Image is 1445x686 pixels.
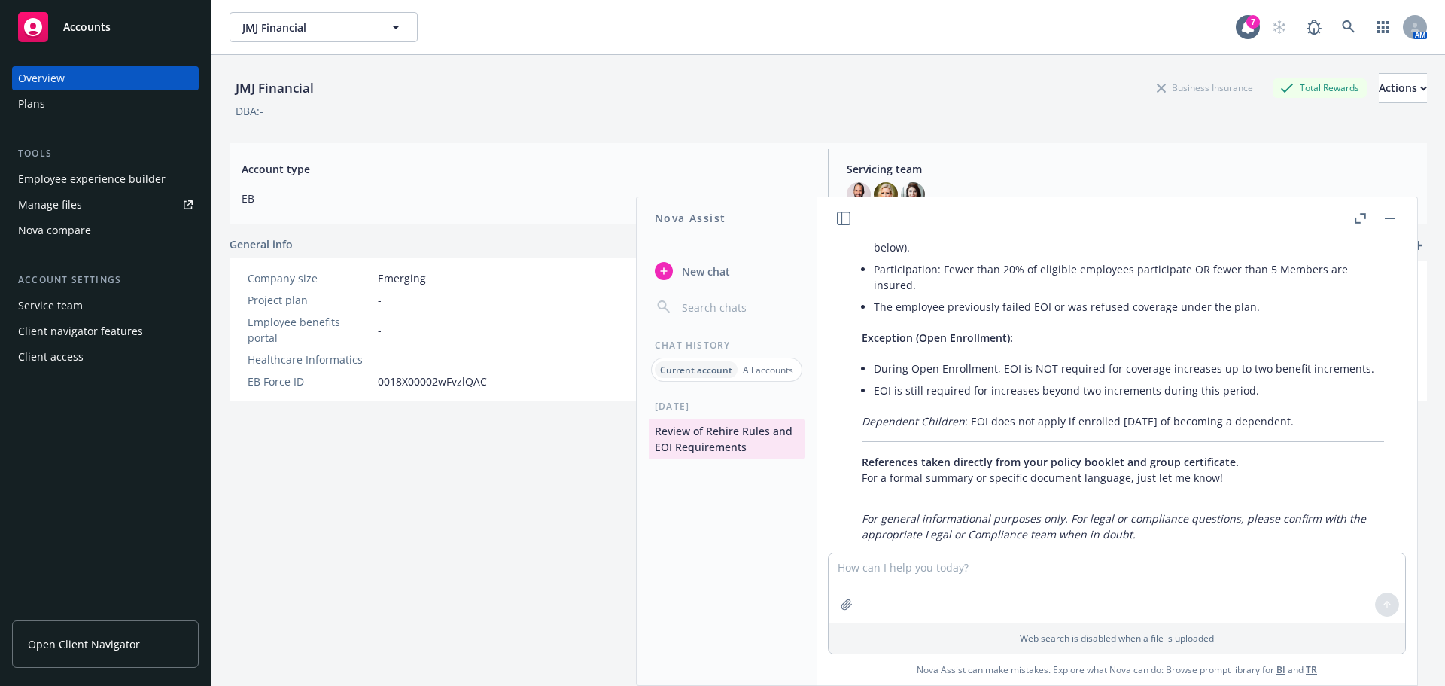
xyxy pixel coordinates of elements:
[862,455,1239,469] span: References taken directly from your policy booklet and group certificate.
[1334,12,1364,42] a: Search
[637,400,817,413] div: [DATE]
[1273,78,1367,97] div: Total Rewards
[917,654,1317,685] span: Nova Assist can make mistakes. Explore what Nova can do: Browse prompt library for and
[12,193,199,217] a: Manage files
[18,167,166,191] div: Employee experience builder
[743,364,793,377] p: All accounts
[649,258,805,285] button: New chat
[18,319,143,343] div: Client navigator features
[18,345,84,369] div: Client access
[12,273,199,288] div: Account settings
[12,294,199,318] a: Service team
[12,218,199,242] a: Nova compare
[248,314,372,346] div: Employee benefits portal
[1379,74,1427,102] div: Actions
[12,167,199,191] a: Employee experience builder
[649,419,805,459] button: Review of Rehire Rules and EOI Requirements
[637,339,817,352] div: Chat History
[18,218,91,242] div: Nova compare
[1368,12,1398,42] a: Switch app
[230,78,320,98] div: JMJ Financial
[248,270,372,286] div: Company size
[242,20,373,35] span: JMJ Financial
[28,636,140,652] span: Open Client Navigator
[862,413,1384,429] p: : EOI does not apply if enrolled [DATE] of becoming a dependent.
[862,414,965,428] em: Dependent Children
[378,292,382,308] span: -
[242,161,810,177] span: Account type
[1264,12,1294,42] a: Start snowing
[248,352,372,367] div: Healthcare Informatics
[12,319,199,343] a: Client navigator features
[378,352,382,367] span: -
[1246,15,1260,29] div: 7
[847,161,1415,177] span: Servicing team
[874,182,898,206] img: photo
[874,358,1384,380] li: During Open Enrollment, EOI is NOT required for coverage increases up to two benefit increments.
[838,632,1396,645] p: Web search is disabled when a file is uploaded
[1299,12,1329,42] a: Report a Bug
[18,92,45,116] div: Plans
[242,191,810,206] span: EB
[655,210,726,226] h1: Nova Assist
[12,345,199,369] a: Client access
[874,296,1384,318] li: The employee previously failed EOI or was refused coverage under the plan.
[1379,73,1427,103] button: Actions
[874,258,1384,296] li: Participation: Fewer than 20% of eligible employees participate OR fewer than 5 Members are insured.
[847,182,871,206] img: photo
[18,66,65,90] div: Overview
[18,294,83,318] div: Service team
[1306,663,1317,676] a: TR
[248,292,372,308] div: Project plan
[679,264,730,279] span: New chat
[18,193,82,217] div: Manage files
[862,454,1384,486] p: For a formal summary or specific document language, just let me know!
[230,236,293,252] span: General info
[862,511,1366,541] em: For general informational purposes only. For legal or compliance questions, please confirm with t...
[1276,663,1285,676] a: BI
[12,92,199,116] a: Plans
[679,297,799,318] input: Search chats
[1149,78,1261,97] div: Business Insurance
[901,182,925,206] img: photo
[236,103,263,119] div: DBA: -
[63,21,111,33] span: Accounts
[1409,236,1427,255] a: add
[12,66,199,90] a: Overview
[230,12,418,42] button: JMJ Financial
[874,380,1384,401] li: EOI is still required for increases beyond two increments during this period.
[378,270,426,286] span: Emerging
[378,322,382,338] span: -
[12,6,199,48] a: Accounts
[862,331,1013,345] span: Exception (Open Enrollment):
[248,373,372,389] div: EB Force ID
[660,364,732,377] p: Current account
[378,373,487,389] span: 0018X00002wFvzlQAC
[874,221,1384,258] li: Any increase in coverage amount (except under certain open enrollment provisions—see exception be...
[12,146,199,161] div: Tools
